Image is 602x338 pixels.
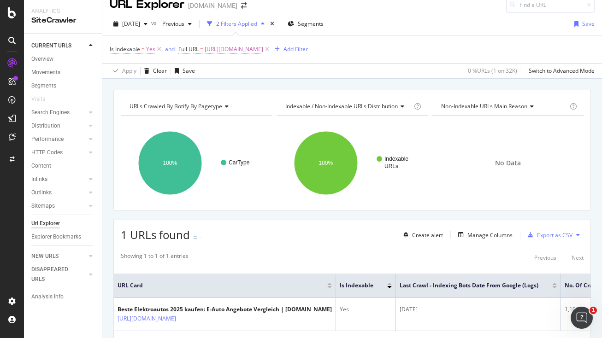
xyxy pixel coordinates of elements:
span: Segments [298,20,324,28]
div: Inlinks [31,175,47,184]
div: Sitemaps [31,201,55,211]
a: Distribution [31,121,86,131]
div: Performance [31,134,64,144]
iframe: Intercom live chat [571,307,593,329]
div: Manage Columns [467,231,513,239]
span: = [142,45,145,53]
button: Previous [534,252,556,263]
div: Movements [31,68,60,77]
div: 2 Filters Applied [216,20,257,28]
span: Non-Indexable URLs Main Reason [441,102,527,110]
div: Yes [340,305,392,314]
button: Segments [284,17,327,31]
button: Manage Columns [454,229,513,240]
div: Segments [31,81,56,91]
text: URLs [384,163,398,169]
a: DISAPPEARED URLS [31,265,86,284]
span: Is Indexable [110,45,140,53]
span: [URL][DOMAIN_NAME] [205,43,263,56]
div: Content [31,161,51,171]
a: Overview [31,54,95,64]
div: Beste Elektroautos 2025 kaufen: E-Auto Angebote Vergleich | [DOMAIN_NAME] [118,305,332,314]
span: Indexable / Non-Indexable URLs distribution [285,102,398,110]
div: Switch to Advanced Mode [529,67,595,75]
div: 0 % URLs ( 1 on 32K ) [468,67,517,75]
a: Movements [31,68,95,77]
div: Clear [153,67,167,75]
div: Overview [31,54,53,64]
a: Outlinks [31,188,86,198]
div: Outlinks [31,188,52,198]
button: Previous [159,17,195,31]
div: Previous [534,254,556,262]
div: [DOMAIN_NAME] [188,1,237,10]
span: URLs Crawled By Botify By pagetype [130,102,222,110]
div: Distribution [31,121,60,131]
div: DISAPPEARED URLS [31,265,78,284]
a: Inlinks [31,175,86,184]
span: No Data [495,158,521,168]
button: Add Filter [271,44,308,55]
div: - [199,233,201,241]
button: Export as CSV [524,227,572,242]
a: Url Explorer [31,219,95,228]
div: [DATE] [400,305,557,314]
span: = [200,45,203,53]
div: Analysis Info [31,292,64,302]
a: Search Engines [31,108,86,117]
a: Visits [31,94,54,104]
h4: Indexable / Non-Indexable URLs Distribution [283,99,412,114]
button: Save [171,64,195,78]
span: Is Indexable [340,281,373,290]
div: HTTP Codes [31,148,63,157]
div: CURRENT URLS [31,41,71,51]
div: Next [572,254,584,262]
span: Previous [159,20,184,28]
div: Save [183,67,195,75]
a: [URL][DOMAIN_NAME] [118,314,176,323]
text: CarType [229,159,250,166]
a: NEW URLS [31,251,86,261]
svg: A chart. [277,123,428,203]
button: 2 Filters Applied [203,17,268,31]
div: Save [582,20,595,28]
div: times [268,19,276,29]
button: Switch to Advanced Mode [525,64,595,78]
a: Explorer Bookmarks [31,232,95,242]
div: Url Explorer [31,219,60,228]
img: Equal [194,236,197,239]
div: Export as CSV [537,231,572,239]
span: vs [151,19,159,27]
div: arrow-right-arrow-left [241,2,247,9]
div: SiteCrawler [31,15,94,26]
span: Full URL [178,45,199,53]
a: HTTP Codes [31,148,86,157]
div: Apply [122,67,136,75]
div: Search Engines [31,108,70,117]
button: Clear [141,64,167,78]
a: Performance [31,134,86,144]
a: Sitemaps [31,201,86,211]
span: 2025 Oct. 2nd [122,20,140,28]
a: Analysis Info [31,292,95,302]
button: and [165,45,175,53]
a: CURRENT URLS [31,41,86,51]
span: 1 [590,307,597,314]
button: Next [572,252,584,263]
span: URL Card [118,281,325,290]
h4: URLs Crawled By Botify By pagetype [128,99,264,114]
div: Explorer Bookmarks [31,232,81,242]
text: Indexable [384,156,408,162]
div: Analytics [31,7,94,15]
a: Segments [31,81,95,91]
svg: A chart. [121,123,272,203]
div: Add Filter [283,45,308,53]
text: 100% [319,160,333,166]
a: Content [31,161,95,171]
div: Showing 1 to 1 of 1 entries [121,252,189,263]
button: Create alert [400,227,443,242]
div: NEW URLS [31,251,59,261]
button: [DATE] [110,17,151,31]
